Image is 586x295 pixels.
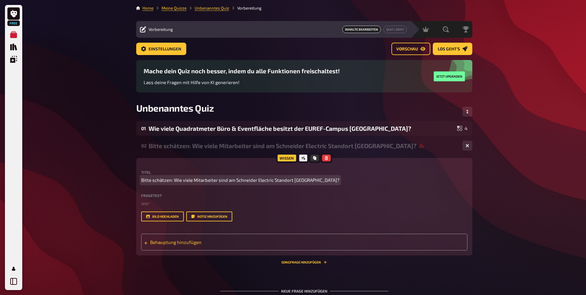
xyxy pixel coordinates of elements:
[187,5,229,11] li: Unbenanntes Quiz
[434,71,465,81] button: Jetzt upgraden
[149,47,181,51] span: Einstellungen
[383,26,407,33] a: Quiz Lobby
[141,126,146,131] div: 01
[149,125,455,132] div: Wie viele Quadratmeter Büro & Eventfläche besitzt der EUREF-Campus [GEOGRAPHIC_DATA]?
[186,212,232,221] button: Notiz hinzufügen
[7,53,20,66] a: Einblendungen
[149,27,173,32] span: Vorbereitung
[438,47,460,51] span: Los geht's
[154,5,187,11] li: Meine Quizze
[149,142,457,149] div: Bitte schätzen: Wie viele Mitarbeiter sind am Schneider Electric Standort [GEOGRAPHIC_DATA]?
[136,43,186,55] a: Einstellungen
[8,21,19,25] span: Free
[142,6,154,11] a: Home
[150,239,246,245] span: Behauptung hinzufügen
[136,102,214,113] span: Unbenanntes Quiz
[229,5,262,11] li: Vorbereitung
[141,177,339,184] span: Bitte schätzen: Wie viele Mitarbeiter sind am Schneider Electric Standort [GEOGRAPHIC_DATA]?
[396,47,418,51] span: Vorschau
[7,41,20,53] a: Quiz Sammlung
[195,6,229,11] a: Unbenanntes Quiz
[433,43,472,55] a: Los geht's
[310,155,319,161] button: Kopieren
[144,67,340,75] h3: Mache dein Quiz noch besser, indem du alle Funktionen freischaltest!
[142,5,154,11] li: Home
[144,79,239,85] span: Lass deine Fragen mit Hilfe von KI generieren!
[141,170,467,174] label: Titel
[141,194,467,197] label: Fragetext
[391,43,430,55] a: Vorschau
[141,212,184,221] button: Bild hochladen
[7,263,20,275] a: Mein Konto
[276,153,297,163] div: Wissen
[342,26,381,33] span: Inhalte Bearbeiten
[462,107,472,117] button: Reihenfolge anpassen
[281,260,327,264] button: Songfrage hinzufügen
[141,143,146,148] div: 02
[7,28,20,41] a: Meine Quizze
[162,6,187,11] a: Meine Quizze
[457,126,467,131] div: 4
